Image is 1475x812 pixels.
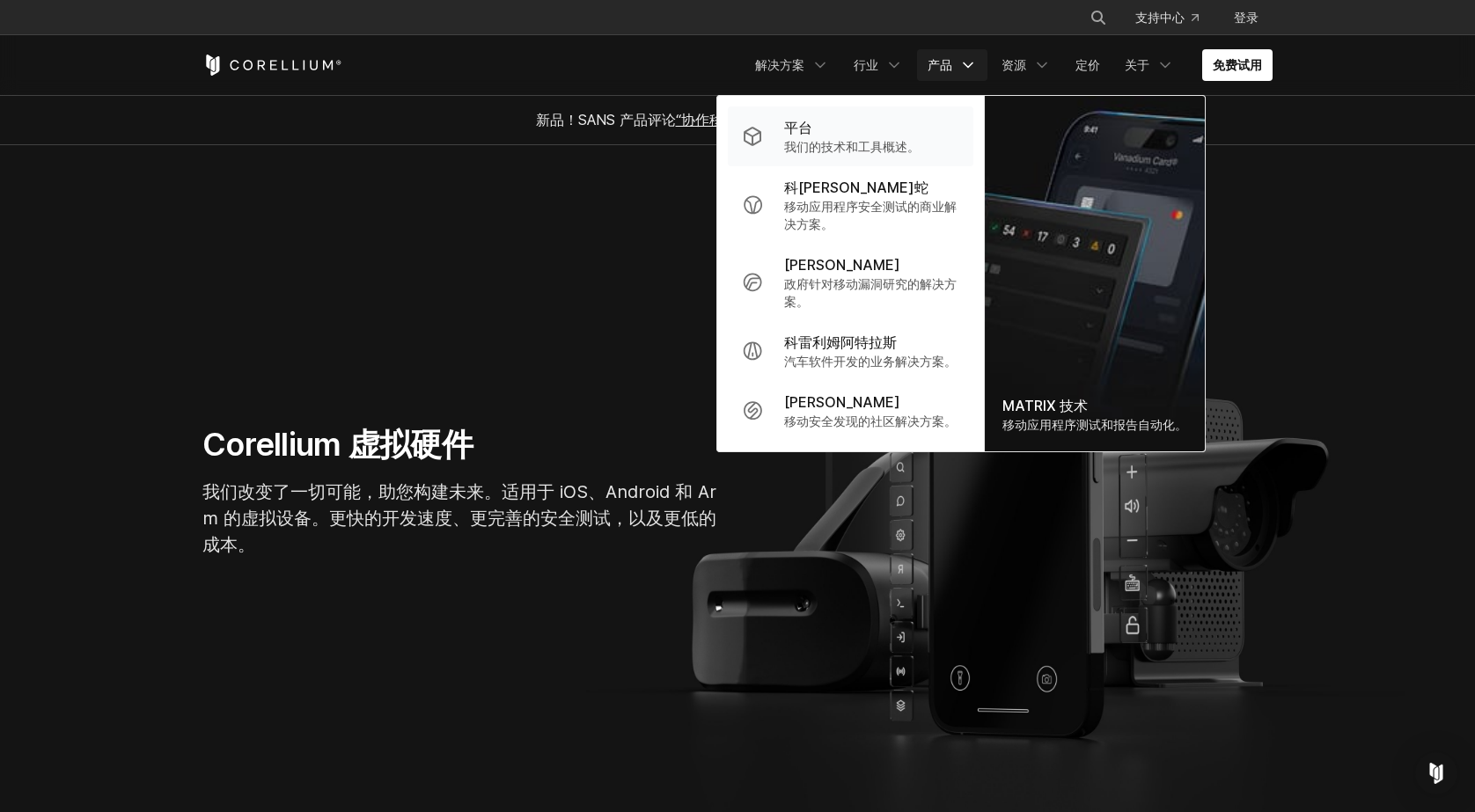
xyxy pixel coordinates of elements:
font: 产品 [928,57,952,72]
font: 新品！SANS 产品评论 [536,111,676,128]
a: 科雷利姆阿特拉斯 汽车软件开发的业务解决方案。 [728,321,973,381]
img: Matrix_WebNav_1x [985,96,1205,451]
font: Corellium 虚拟硬件 [202,425,473,464]
a: 平台 我们的技术和工具概述。 [728,106,973,166]
font: 移动应用程序测试和报告自动化。 [1002,417,1187,432]
font: 定价 [1075,57,1100,72]
button: 搜索 [1082,2,1114,33]
font: 资源 [1002,57,1026,72]
font: 解决方案 [755,57,804,72]
a: 科雷利姆之家 [202,55,342,76]
div: Open Intercom Messenger [1415,752,1457,794]
font: [PERSON_NAME] [784,256,900,274]
font: 我们的技术和工具概述。 [784,139,920,154]
font: 平台 [784,119,812,136]
font: 移动安全发现的社区解决方案。 [784,413,957,428]
font: [PERSON_NAME] [784,393,900,411]
font: 汽车软件开发的业务解决方案。 [784,354,957,369]
font: 科[PERSON_NAME]蛇 [784,179,928,196]
font: 关于 [1125,57,1149,72]
font: MATRIX 技术 [1002,397,1088,414]
font: 行业 [854,57,878,72]
font: 政府针对移动漏洞研究的解决方案。 [784,276,957,309]
font: 我们改变了一切可能，助您构建未来。适用于 iOS、Android 和 Arm 的虚拟设备。更快的开发速度、更完善的安全测试，以及更低的成本。 [202,481,716,555]
font: 科雷利姆阿特拉斯 [784,333,897,351]
a: [PERSON_NAME] 政府针对移动漏洞研究的解决方案。 [728,244,973,321]
a: [PERSON_NAME] 移动安全发现的社区解决方案。 [728,381,973,441]
font: 支持中心 [1135,10,1185,25]
div: 导航菜单 [1068,2,1273,33]
font: 登录 [1234,10,1259,25]
div: 导航菜单 [745,49,1273,81]
font: 免费试用 [1213,57,1262,72]
a: MATRIX 技术 移动应用程序测试和报告自动化。 [985,96,1205,451]
font: 移动应用程序安全测试的商业解决方案。 [784,199,957,231]
a: “协作移动应用安全开发与分析” [676,111,870,128]
a: 科[PERSON_NAME]蛇 移动应用程序安全测试的商业解决方案。 [728,166,973,244]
